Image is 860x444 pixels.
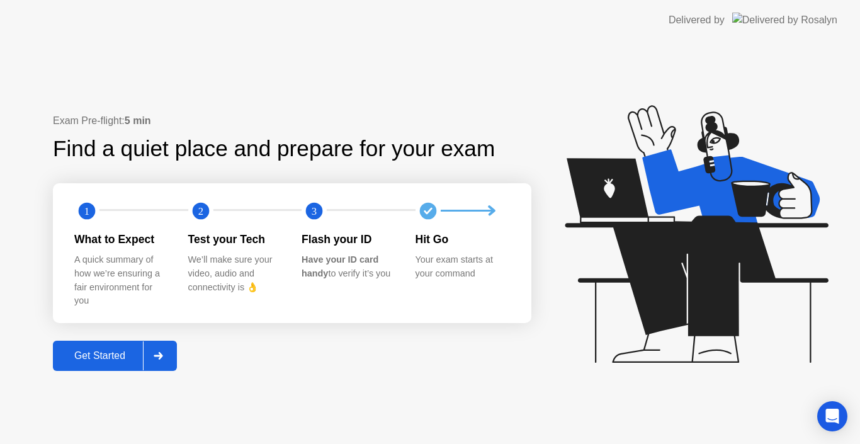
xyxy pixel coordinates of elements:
div: Open Intercom Messenger [817,401,847,431]
text: 3 [312,205,317,217]
div: Test your Tech [188,231,282,248]
div: What to Expect [74,231,168,248]
div: A quick summary of how we’re ensuring a fair environment for you [74,253,168,307]
b: Have your ID card handy [302,254,378,278]
button: Get Started [53,341,177,371]
text: 1 [84,205,89,217]
div: Find a quiet place and prepare for your exam [53,132,497,166]
b: 5 min [125,115,151,126]
text: 2 [198,205,203,217]
div: Flash your ID [302,231,395,248]
div: Exam Pre-flight: [53,113,531,128]
div: Delivered by [669,13,725,28]
div: Your exam starts at your command [416,253,509,280]
img: Delivered by Rosalyn [732,13,837,27]
div: Get Started [57,350,143,361]
div: We’ll make sure your video, audio and connectivity is 👌 [188,253,282,294]
div: Hit Go [416,231,509,248]
div: to verify it’s you [302,253,395,280]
